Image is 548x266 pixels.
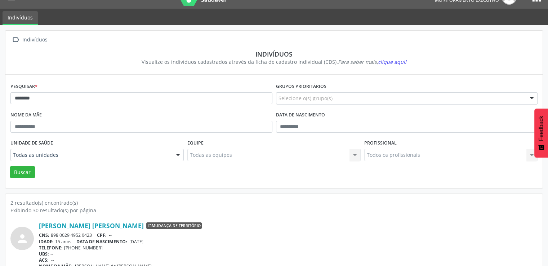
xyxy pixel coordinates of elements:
a:  Indivíduos [10,35,49,45]
a: [PERSON_NAME] [PERSON_NAME] [39,222,144,230]
i: person [16,232,29,245]
a: Indivíduos [3,11,38,25]
span: -- [51,257,54,263]
span: Selecione o(s) grupo(s) [279,94,333,102]
div: Exibindo 30 resultado(s) por página [10,207,538,214]
div: [PHONE_NUMBER] [39,245,538,251]
div: Visualize os indivíduos cadastrados através da ficha de cadastro individual (CDS). [15,58,533,66]
div: Indivíduos [15,50,533,58]
div: 898 0029 4952 0423 [39,232,538,238]
i: Para saber mais, [338,58,406,65]
button: Feedback - Mostrar pesquisa [534,108,548,158]
div: 2 resultado(s) encontrado(s) [10,199,538,207]
label: Unidade de saúde [10,138,53,149]
label: Pesquisar [10,81,37,92]
span: DATA DE NASCIMENTO: [76,239,127,245]
span: CPF: [97,232,107,238]
span: clique aqui! [378,58,406,65]
span: IDADE: [39,239,54,245]
span: Todas as unidades [13,151,169,159]
label: Profissional [364,138,397,149]
label: Grupos prioritários [276,81,326,92]
div: 15 anos [39,239,538,245]
label: Nome da mãe [10,110,42,121]
span: [DATE] [129,239,143,245]
span: Mudança de território [146,222,202,229]
div: -- [39,251,538,257]
span: Feedback [538,116,544,141]
span: TELEFONE: [39,245,63,251]
span: ACS: [39,257,49,263]
span: UBS: [39,251,49,257]
button: Buscar [10,166,35,178]
div: Indivíduos [21,35,49,45]
i:  [10,35,21,45]
label: Data de nascimento [276,110,325,121]
span: CNS: [39,232,49,238]
span: -- [109,232,112,238]
label: Equipe [187,138,204,149]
